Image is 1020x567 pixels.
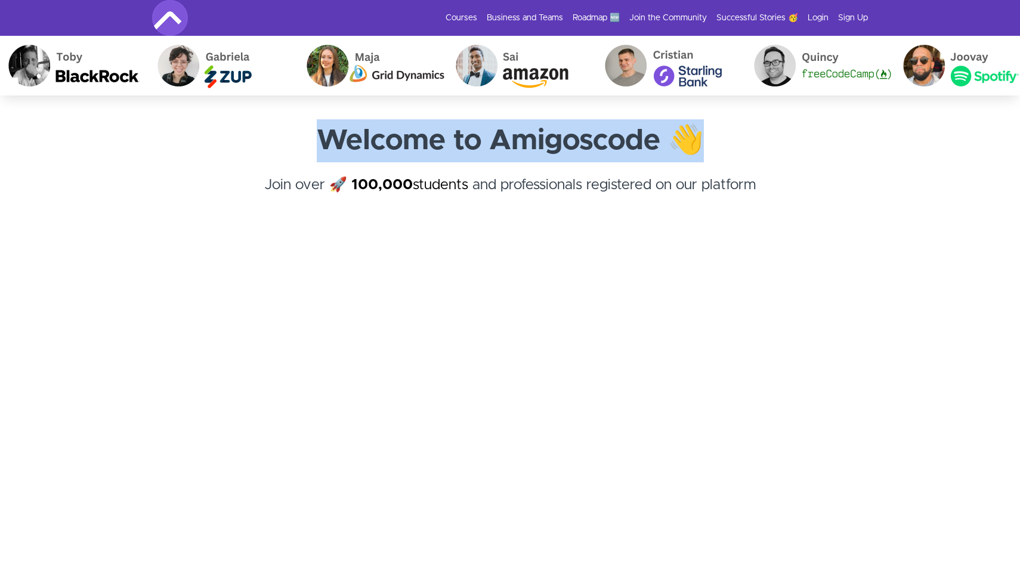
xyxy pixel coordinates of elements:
img: Gabriela [145,36,294,95]
img: Quincy [741,36,891,95]
a: Login [808,12,829,24]
img: Sai [443,36,592,95]
a: Business and Teams [487,12,563,24]
a: Join the Community [629,12,707,24]
a: Courses [446,12,477,24]
a: Roadmap 🆕 [573,12,620,24]
strong: Welcome to Amigoscode 👋 [317,127,704,155]
img: Cristian [592,36,741,95]
a: 100,000students [351,178,468,192]
a: Sign Up [838,12,868,24]
h4: Join over 🚀 and professionals registered on our platform [152,174,868,217]
img: Maja [294,36,443,95]
a: Successful Stories 🥳 [716,12,798,24]
strong: 100,000 [351,178,413,192]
